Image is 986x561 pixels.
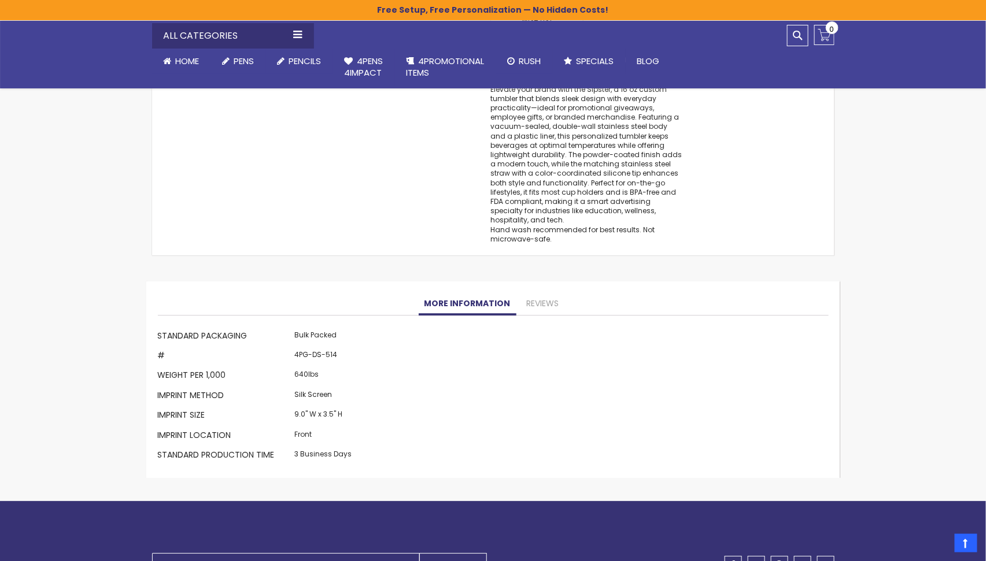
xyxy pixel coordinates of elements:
[176,55,200,67] span: Home
[152,23,314,49] div: All Categories
[553,49,626,74] a: Specials
[292,327,355,347] td: Bulk Packed
[158,347,292,366] th: #
[158,367,292,387] th: Weight per 1,000
[626,49,671,74] a: Blog
[292,347,355,366] td: 4PG-DS-514
[211,49,266,74] a: Pens
[158,426,292,446] th: Imprint Location
[292,387,355,406] td: Silk Screen
[830,24,834,35] span: 0
[577,55,614,67] span: Specials
[333,49,395,86] a: 4Pens4impact
[292,446,355,466] td: 3 Business Days
[158,446,292,466] th: Standard Production Time
[158,387,292,406] th: Imprint Method
[158,327,292,347] th: Standard Packaging
[292,407,355,426] td: 9.0" W x 3.5" H
[395,49,496,86] a: 4PROMOTIONALITEMS
[490,85,682,244] div: Elevate your brand with the Sipster, a 16 oz custom tumbler that blends sleek design with everyda...
[234,55,254,67] span: Pens
[152,49,211,74] a: Home
[289,55,322,67] span: Pencils
[637,55,660,67] span: Blog
[519,55,541,67] span: Rush
[521,292,565,315] a: Reviews
[419,292,516,315] a: More Information
[158,407,292,426] th: Imprint Size
[814,25,834,45] a: 0
[955,534,977,552] a: Top
[407,55,485,79] span: 4PROMOTIONAL ITEMS
[496,49,553,74] a: Rush
[345,55,383,79] span: 4Pens 4impact
[292,426,355,446] td: Front
[292,367,355,387] td: 640lbs
[266,49,333,74] a: Pencils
